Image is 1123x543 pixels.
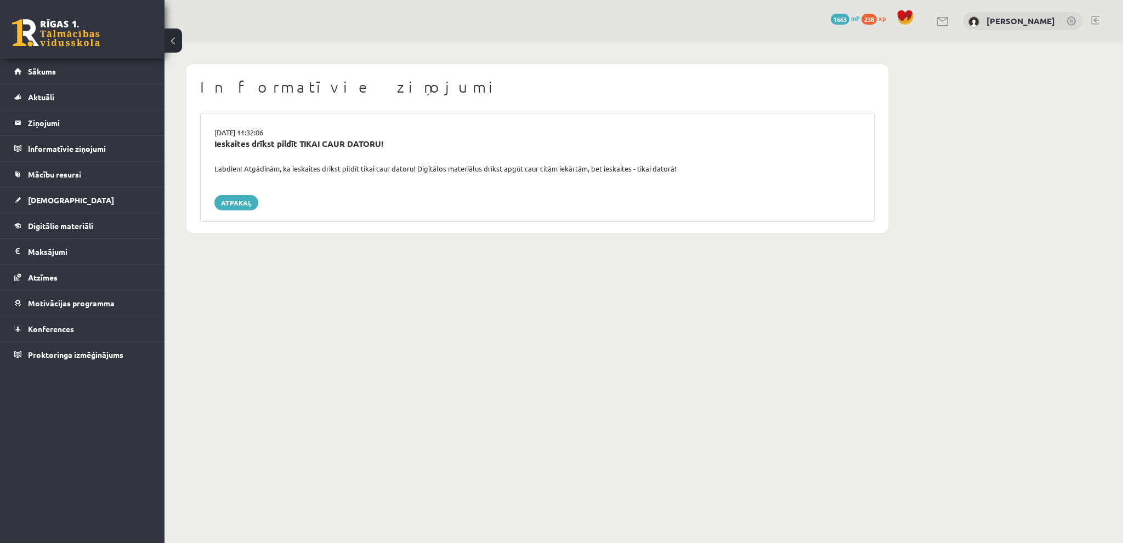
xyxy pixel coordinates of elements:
legend: Informatīvie ziņojumi [28,136,151,161]
span: Mācību resursi [28,169,81,179]
a: Rīgas 1. Tālmācības vidusskola [12,19,100,47]
div: [DATE] 11:32:06 [206,127,869,138]
a: 238 xp [861,14,891,22]
span: Digitālie materiāli [28,221,93,231]
a: Proktoringa izmēģinājums [14,342,151,367]
h1: Informatīvie ziņojumi [200,78,875,96]
a: [PERSON_NAME] [986,15,1055,26]
legend: Maksājumi [28,239,151,264]
a: Informatīvie ziņojumi [14,136,151,161]
span: 1663 [831,14,849,25]
a: [DEMOGRAPHIC_DATA] [14,187,151,213]
a: 1663 mP [831,14,860,22]
span: Proktoringa izmēģinājums [28,350,123,359]
a: Atpakaļ [214,195,258,210]
div: Labdien! Atgādinām, ka ieskaites drīkst pildīt tikai caur datoru! Digitālos materiālus drīkst apg... [206,163,869,174]
div: Ieskaites drīkst pildīt TIKAI CAUR DATORU! [214,138,860,150]
a: Aktuāli [14,84,151,110]
a: Maksājumi [14,239,151,264]
span: mP [851,14,860,22]
span: Konferences [28,324,74,334]
img: Viktorija Bērziņa [968,16,979,27]
a: Digitālie materiāli [14,213,151,238]
span: Aktuāli [28,92,54,102]
legend: Ziņojumi [28,110,151,135]
span: xp [878,14,886,22]
a: Motivācijas programma [14,290,151,316]
a: Atzīmes [14,265,151,290]
a: Konferences [14,316,151,341]
span: 238 [861,14,877,25]
span: Motivācijas programma [28,298,115,308]
a: Sākums [14,59,151,84]
span: Atzīmes [28,272,58,282]
span: Sākums [28,66,56,76]
span: [DEMOGRAPHIC_DATA] [28,195,114,205]
a: Ziņojumi [14,110,151,135]
a: Mācību resursi [14,162,151,187]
